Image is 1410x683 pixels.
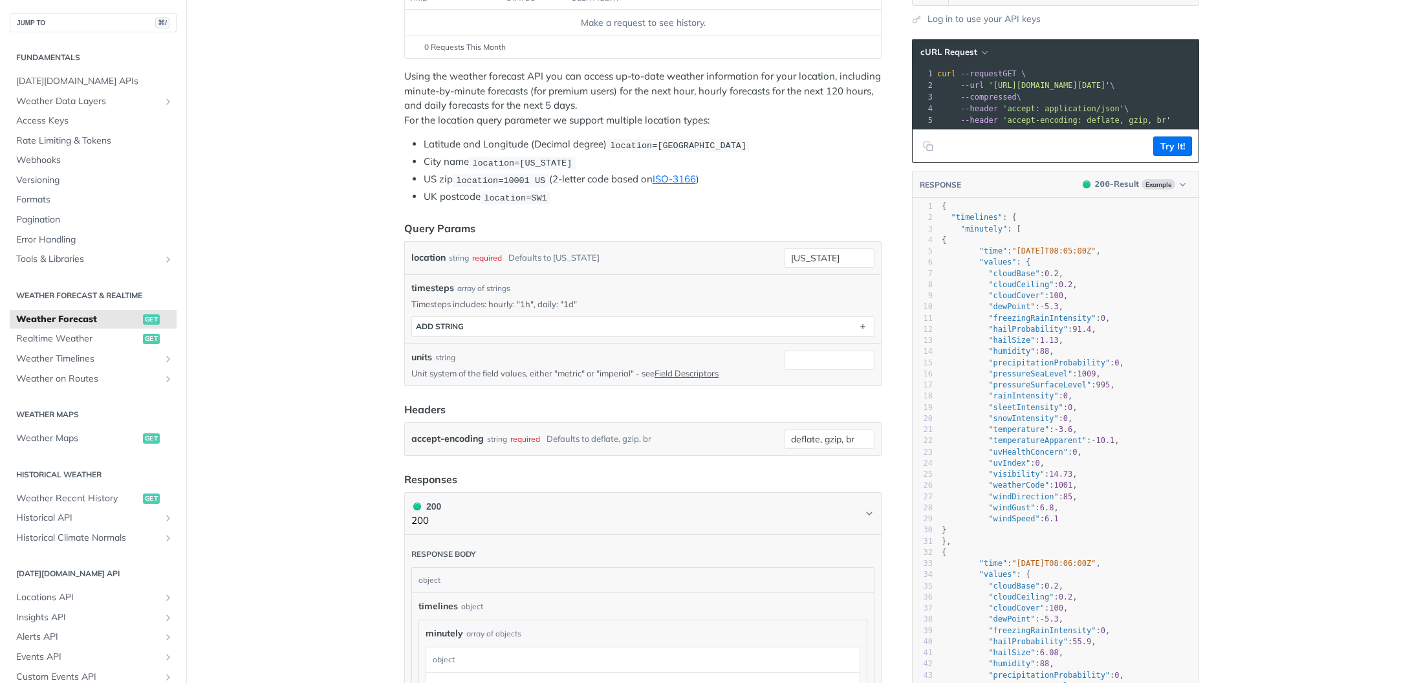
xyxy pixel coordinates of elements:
a: Historical Climate NormalsShow subpages for Historical Climate Normals [10,528,177,548]
a: Weather Forecastget [10,310,177,329]
div: Make a request to see history. [410,16,876,30]
span: get [143,334,160,344]
div: Responses [404,472,457,487]
span: Realtime Weather [16,332,140,345]
span: "pressureSurfaceLevel" [988,380,1091,389]
a: Historical APIShow subpages for Historical API [10,508,177,528]
div: string [435,352,455,363]
span: : , [942,648,1063,657]
div: 38 [913,614,933,625]
label: location [411,248,446,267]
span: "sleetIntensity" [988,403,1063,412]
div: 25 [913,469,933,480]
span: "uvHealthConcern" [988,448,1068,457]
span: ⌘/ [155,17,169,28]
div: Headers [404,402,446,417]
span: : , [942,581,1063,591]
span: : , [942,626,1110,635]
span: : , [942,391,1072,400]
div: 32 [913,547,933,558]
span: : , [942,380,1114,389]
span: 55.9 [1072,637,1091,646]
span: Weather Timelines [16,352,160,365]
span: get [143,433,160,444]
span: : { [942,570,1030,579]
span: --header [960,104,998,113]
span: : , [942,325,1096,334]
span: 100 [1049,291,1063,300]
a: Formats [10,190,177,210]
span: 6.8 [1040,503,1054,512]
span: "time" [979,559,1007,568]
div: 24 [913,458,933,469]
span: "[DATE]T08:05:00Z" [1012,246,1096,255]
span: Rate Limiting & Tokens [16,135,173,147]
button: Show subpages for Weather Data Layers [163,96,173,107]
span: 100 [1049,603,1063,613]
div: Query Params [404,221,475,236]
div: 21 [913,424,933,435]
div: Defaults to [US_STATE] [508,248,600,267]
span: location=SW1 [484,193,547,202]
a: Rate Limiting & Tokens [10,131,177,151]
li: US zip (2-letter code based on ) [424,172,882,187]
span: 0 [1114,358,1119,367]
span: : { [942,213,1017,222]
div: 1 [913,201,933,212]
span: : , [942,614,1063,623]
a: Weather TimelinesShow subpages for Weather Timelines [10,349,177,369]
li: UK postcode [424,190,882,204]
a: Alerts APIShow subpages for Alerts API [10,627,177,647]
div: 19 [913,402,933,413]
span: Versioning [16,174,173,187]
span: "cloudCover" [988,291,1045,300]
div: 39 [913,625,933,636]
div: 37 [913,603,933,614]
span: "rainIntensity" [988,391,1058,400]
span: - [1040,614,1045,623]
span: Alerts API [16,631,160,644]
span: Access Keys [16,114,173,127]
span: 1009 [1078,369,1096,378]
span: 88 [1040,347,1049,356]
div: 31 [913,536,933,547]
a: Error Handling [10,230,177,250]
span: } [942,525,946,534]
button: Show subpages for Locations API [163,592,173,603]
span: "windSpeed" [988,514,1039,523]
span: - [1040,302,1045,311]
span: [DATE][DOMAIN_NAME] APIs [16,75,173,88]
span: 91.4 [1072,325,1091,334]
span: 1.13 [1040,336,1059,345]
div: 22 [913,435,933,446]
div: 5 [913,114,935,126]
div: 29 [913,514,933,525]
span: : , [942,314,1110,323]
span: \ [937,92,1021,102]
span: 85 [1063,492,1072,501]
span: : , [942,448,1082,457]
span: { [942,202,946,211]
span: : , [942,246,1101,255]
a: Log in to use your API keys [927,12,1041,26]
div: string [487,429,507,448]
span: : , [942,369,1101,378]
div: 18 [913,391,933,402]
span: : { [942,257,1030,266]
div: 36 [913,592,933,603]
span: "minutely" [960,224,1007,233]
span: \ [937,104,1129,113]
span: : , [942,414,1072,423]
label: units [411,351,432,364]
span: "hailProbability" [988,637,1068,646]
span: - [1091,436,1096,445]
div: 17 [913,380,933,391]
div: 43 [913,670,933,681]
div: 4 [913,235,933,246]
button: RESPONSE [919,179,962,191]
a: Insights APIShow subpages for Insights API [10,608,177,627]
button: Copy to clipboard [919,136,937,156]
span: 'accept: application/json' [1003,104,1124,113]
span: "precipitationProbability" [988,358,1110,367]
a: Webhooks [10,151,177,170]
